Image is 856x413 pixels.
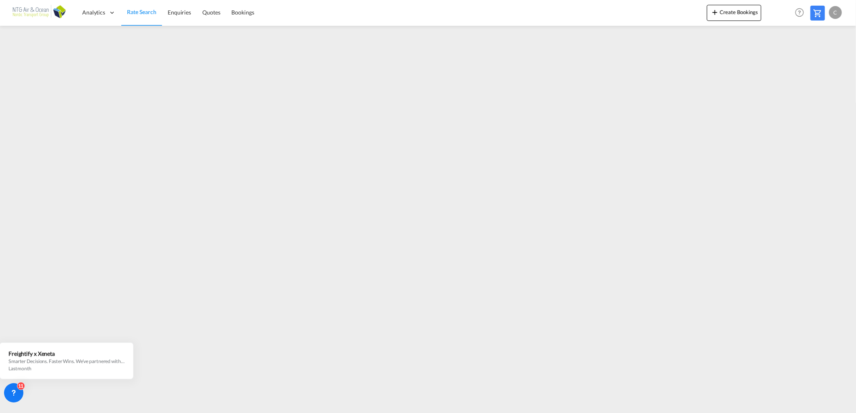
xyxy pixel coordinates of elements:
div: C [829,6,842,19]
span: Analytics [82,8,105,17]
span: Enquiries [168,9,191,16]
div: Help [793,6,810,20]
button: icon-plus 400-fgCreate Bookings [707,5,761,21]
span: Help [793,6,806,19]
img: af31b1c0b01f11ecbc353f8e72265e29.png [12,4,66,22]
span: Quotes [202,9,220,16]
md-icon: icon-plus 400-fg [710,7,720,17]
span: Rate Search [127,8,156,15]
span: Bookings [232,9,254,16]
